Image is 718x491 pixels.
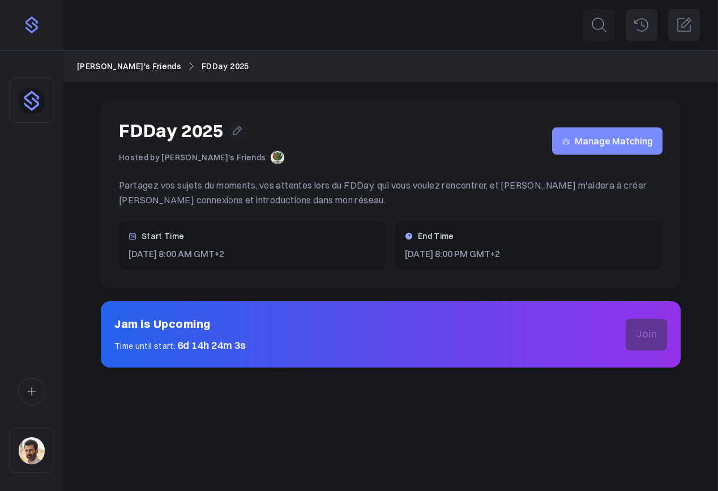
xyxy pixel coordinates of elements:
[271,151,284,164] img: 3pj2efuqyeig3cua8agrd6atck9r
[119,178,663,207] p: Partagez vos sujets du moments, vos attentes lors du FDDay, qui vous voulez rencontrer, et [PERSO...
[114,341,176,351] span: Time until start:
[202,60,249,72] a: FDDay 2025
[77,60,704,72] nav: Breadcrumb
[114,315,211,333] h2: Jam is Upcoming
[177,339,246,352] span: 6d 14h 24m 3s
[404,247,653,261] p: [DATE] 8:00 PM GMT+2
[19,87,45,114] img: dhnou9yomun9587rl8johsq6w6vr
[77,60,181,72] a: [PERSON_NAME]'s Friends
[128,247,377,261] p: [DATE] 8:00 AM GMT+2
[119,151,266,164] p: Hosted by [PERSON_NAME]'s Friends
[23,16,41,34] img: purple-logo-f4f985042447f6d3a21d9d2f6d8e0030207d587b440d52f708815e5968048218.png
[626,319,667,351] button: Join
[19,437,45,464] img: sqr4epb0z8e5jm577i6jxqftq3ng
[142,230,185,242] h3: Start Time
[552,127,663,155] a: Manage Matching
[418,230,454,242] h3: End Time
[119,118,224,144] h1: FDDay 2025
